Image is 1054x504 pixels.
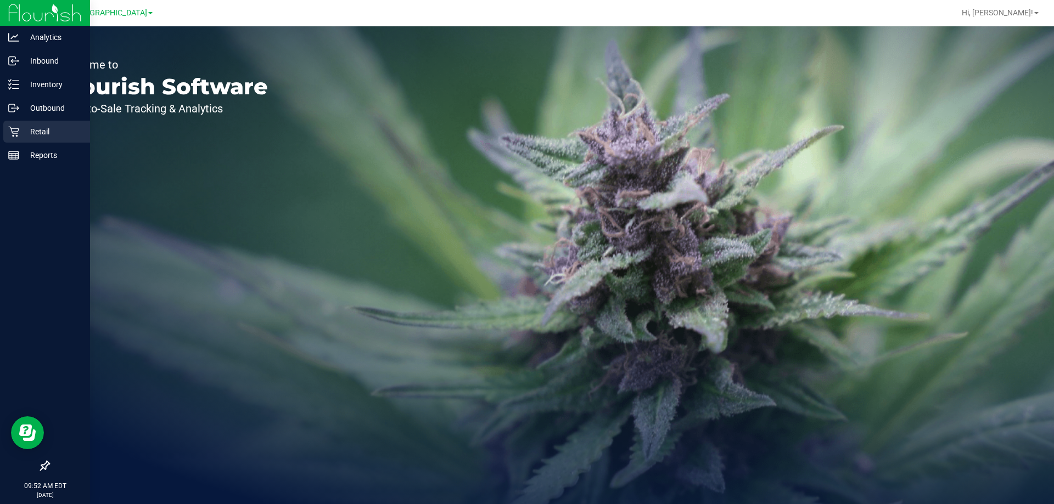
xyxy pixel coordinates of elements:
[19,125,85,138] p: Retail
[72,8,147,18] span: [GEOGRAPHIC_DATA]
[8,103,19,114] inline-svg: Outbound
[59,103,268,114] p: Seed-to-Sale Tracking & Analytics
[5,481,85,491] p: 09:52 AM EDT
[19,31,85,44] p: Analytics
[19,54,85,67] p: Inbound
[8,55,19,66] inline-svg: Inbound
[59,76,268,98] p: Flourish Software
[19,149,85,162] p: Reports
[19,101,85,115] p: Outbound
[8,126,19,137] inline-svg: Retail
[8,150,19,161] inline-svg: Reports
[19,78,85,91] p: Inventory
[11,416,44,449] iframe: Resource center
[8,32,19,43] inline-svg: Analytics
[962,8,1033,17] span: Hi, [PERSON_NAME]!
[5,491,85,499] p: [DATE]
[8,79,19,90] inline-svg: Inventory
[59,59,268,70] p: Welcome to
